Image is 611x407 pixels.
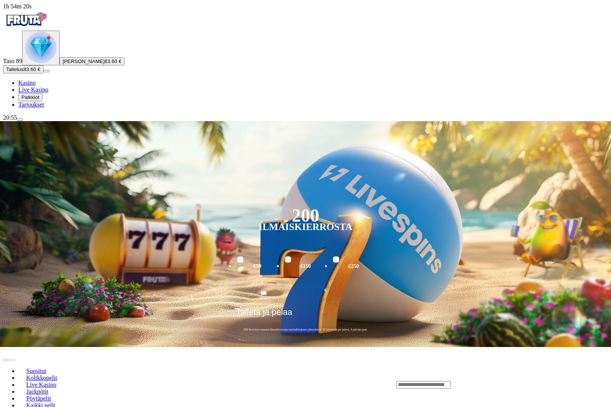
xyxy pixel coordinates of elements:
[3,359,9,361] button: prev slide
[234,328,377,332] span: 200 kierrätysvapaata ilmaiskierrosta ensitalletuksen yhteydessä. 50 kierrosta per päivä, 4 päivän...
[23,66,40,72] span: 83.60 €
[3,24,49,30] a: Fruta
[236,307,293,323] span: Talleta ja pelaa
[18,101,44,108] a: gift-inverted iconTarjoukset
[23,395,54,402] span: Pöytäpelit
[235,255,280,277] label: €50
[22,31,60,65] button: level unlocked
[63,58,105,64] span: [PERSON_NAME]
[105,58,121,64] span: 83.60 €
[21,94,39,100] span: Palkkiot
[60,57,124,65] button: [PERSON_NAME]83.60 €
[3,65,44,73] button: Talletusplus icon83.60 €
[17,118,23,121] button: menu
[25,32,57,63] img: level unlocked
[3,10,49,29] img: Fruta
[324,287,327,294] span: €
[18,386,56,397] a: Jackpotit
[44,70,50,72] button: menu
[18,86,48,93] a: poker-chip iconLive Kasino
[6,66,23,72] span: Talletus
[18,392,59,404] a: Pöytäpelit
[23,368,49,374] span: Suositut
[23,388,52,395] span: Jackpotit
[18,379,64,390] a: Live Kasino
[18,79,36,86] a: diamond iconKasino
[23,375,60,381] span: Kolikkopelit
[240,305,242,310] span: €
[18,372,65,383] a: Kolikkopelit
[396,381,451,389] input: Search
[3,114,17,121] span: 20:55
[234,307,377,323] button: Talleta ja pelaa
[9,359,15,361] button: next slide
[18,93,42,101] button: reward iconPalkkiot
[3,58,22,64] span: Taso 89
[283,255,328,277] label: €150
[3,10,608,108] nav: Primary
[18,79,36,86] span: Kasino
[331,255,376,277] label: €250
[18,101,44,108] span: Tarjoukset
[18,86,48,93] span: Live Kasino
[18,365,54,376] a: Suositut
[23,381,60,388] span: Live Kasino
[3,3,32,10] span: user session time
[292,211,319,220] div: 200
[259,222,352,232] div: Ilmaiskierrosta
